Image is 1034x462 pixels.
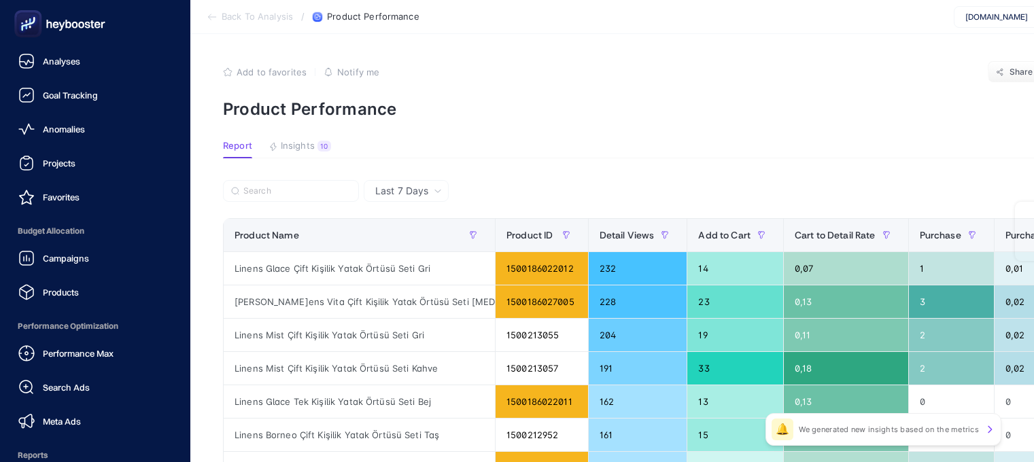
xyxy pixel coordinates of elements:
[11,217,179,245] span: Budget Allocation
[772,419,793,440] div: 🔔
[589,252,687,285] div: 232
[909,352,994,385] div: 2
[698,230,751,241] span: Add to Cart
[224,319,495,351] div: Linens Mist Çift Kişilik Yatak Örtüsü Seti Gri
[223,67,307,77] button: Add to favorites
[589,419,687,451] div: 161
[687,419,783,451] div: 15
[496,385,588,418] div: 1500186022011
[506,230,553,241] span: Product ID
[43,90,98,101] span: Goal Tracking
[920,230,961,241] span: Purchase
[43,192,80,202] span: Favorites
[235,230,299,241] span: Product Name
[1010,67,1033,77] span: Share
[224,385,495,418] div: Linens Glace Tek Kişilik Yatak Örtüsü Seti Bej
[784,252,908,285] div: 0,07
[795,230,876,241] span: Cart to Detail Rate
[11,48,179,75] a: Analyses
[224,419,495,451] div: Linens Borneo Çift Kişilik Yatak Örtüsü Seti Taş
[11,183,179,211] a: Favorites
[11,245,179,272] a: Campaigns
[324,67,379,77] button: Notify me
[11,279,179,306] a: Products
[375,184,428,198] span: Last 7 Days
[687,285,783,318] div: 23
[600,230,655,241] span: Detail Views
[281,141,315,152] span: Insights
[909,385,994,418] div: 0
[43,56,80,67] span: Analyses
[909,285,994,318] div: 3
[224,285,495,318] div: [PERSON_NAME]ens Vita Çift Kişilik Yatak Örtüsü Seti [MEDICAL_DATA]
[224,252,495,285] div: Linens Glace Çift Kişilik Yatak Örtüsü Seti Gri
[687,352,783,385] div: 33
[784,385,908,418] div: 0,13
[43,348,114,359] span: Performance Max
[496,285,588,318] div: 1500186027005
[784,352,908,385] div: 0,18
[222,12,293,22] span: Back To Analysis
[301,11,305,22] span: /
[11,408,179,435] a: Meta Ads
[43,382,90,393] span: Search Ads
[799,424,979,435] p: We generated new insights based on the metrics
[337,67,379,77] span: Notify me
[43,158,75,168] span: Projects
[687,319,783,351] div: 19
[496,319,588,351] div: 1500213055
[687,252,783,285] div: 14
[589,385,687,418] div: 162
[496,252,588,285] div: 1500186022012
[496,352,588,385] div: 1500213057
[224,352,495,385] div: Linens Mist Çift Kişilik Yatak Örtüsü Seti Kahve
[43,416,81,427] span: Meta Ads
[243,186,351,196] input: Search
[589,319,687,351] div: 204
[784,285,908,318] div: 0,13
[317,141,331,152] div: 10
[909,319,994,351] div: 2
[11,340,179,367] a: Performance Max
[43,287,79,298] span: Products
[43,253,89,264] span: Campaigns
[589,352,687,385] div: 191
[223,141,252,152] span: Report
[11,149,179,177] a: Projects
[237,67,307,77] span: Add to favorites
[687,385,783,418] div: 13
[496,419,588,451] div: 1500212952
[784,319,908,351] div: 0,11
[589,285,687,318] div: 228
[909,252,994,285] div: 1
[11,313,179,340] span: Performance Optimization
[11,374,179,401] a: Search Ads
[11,82,179,109] a: Goal Tracking
[11,115,179,143] a: Anomalies
[43,124,85,135] span: Anomalies
[327,12,419,22] span: Product Performance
